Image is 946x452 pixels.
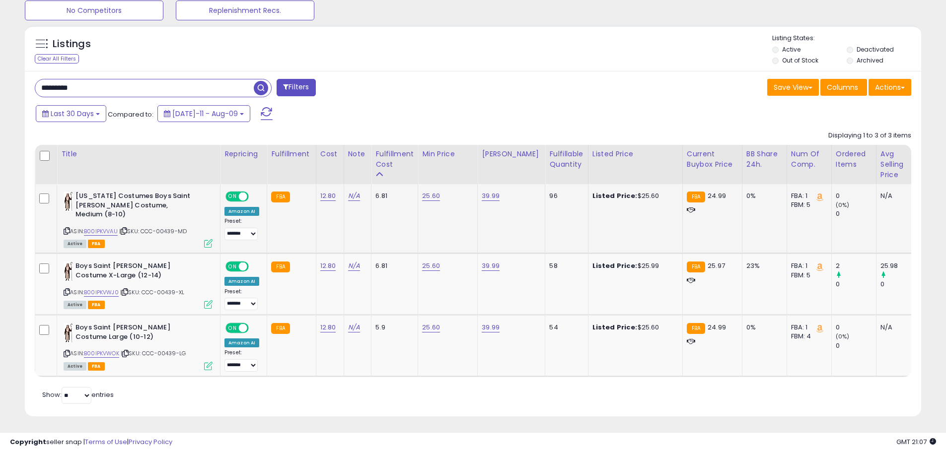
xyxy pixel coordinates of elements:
div: Avg Selling Price [880,149,917,180]
div: 0 [836,280,876,289]
div: N/A [880,323,913,332]
div: 0 [836,192,876,200]
div: FBM: 5 [791,271,824,280]
div: 5.9 [375,323,410,332]
button: Actions [869,79,911,96]
div: $25.99 [592,261,675,270]
div: seller snap | | [10,438,172,447]
div: Amazon AI [224,207,259,216]
span: | SKU: CCC-00439-LG [121,349,186,357]
a: N/A [348,323,360,332]
a: 39.99 [482,323,500,332]
button: Columns [820,79,867,96]
a: 25.60 [422,261,440,271]
div: Current Buybox Price [687,149,738,170]
div: Fulfillment Cost [375,149,414,170]
div: 6.81 [375,261,410,270]
div: [PERSON_NAME] [482,149,541,159]
a: 39.99 [482,261,500,271]
span: ON [226,193,239,201]
div: ASIN: [64,323,213,369]
strong: Copyright [10,437,46,447]
div: ASIN: [64,261,213,308]
a: B00IPKVWJ0 [84,288,119,297]
div: Displaying 1 to 3 of 3 items [828,131,911,140]
small: (0%) [836,201,850,209]
button: Last 30 Days [36,105,106,122]
small: FBA [271,261,290,272]
div: Amazon AI [224,277,259,286]
span: Last 30 Days [51,109,94,119]
b: Boys Saint [PERSON_NAME] Costume X-Large (12-14) [75,261,196,282]
span: 24.99 [708,191,726,200]
div: FBA: 1 [791,192,824,200]
small: FBA [271,323,290,334]
div: Listed Price [592,149,678,159]
span: 25.97 [708,261,725,270]
label: Active [782,45,800,54]
div: Clear All Filters [35,54,79,64]
div: 23% [746,261,779,270]
span: All listings currently available for purchase on Amazon [64,240,86,248]
div: Num of Comp. [791,149,827,170]
p: Listing States: [772,34,921,43]
span: 24.99 [708,323,726,332]
div: Preset: [224,349,259,372]
div: 0% [746,192,779,200]
span: | SKU: CCC-00439-MD [119,227,187,235]
h5: Listings [53,37,91,51]
div: Fulfillable Quantity [549,149,583,170]
div: Preset: [224,218,259,240]
div: 0% [746,323,779,332]
div: 54 [549,323,580,332]
div: 0 [836,341,876,350]
b: Listed Price: [592,261,638,270]
div: Title [61,149,216,159]
a: Privacy Policy [129,437,172,447]
small: FBA [687,261,705,272]
span: FBA [88,301,105,309]
a: 25.60 [422,191,440,201]
div: FBA: 1 [791,323,824,332]
div: $25.60 [592,192,675,200]
a: N/A [348,261,360,271]
div: 2 [836,261,876,270]
button: No Competitors [25,0,163,20]
a: B00IPKVWOK [84,349,119,358]
span: ON [226,262,239,271]
div: 0 [836,323,876,332]
button: [DATE]-11 - Aug-09 [157,105,250,122]
div: 0 [836,209,876,218]
button: Save View [767,79,819,96]
b: Boys Saint [PERSON_NAME] Costume Large (10-12) [75,323,196,344]
div: Note [348,149,367,159]
div: ASIN: [64,192,213,247]
div: Cost [320,149,340,159]
span: OFF [247,193,263,201]
span: Compared to: [108,110,153,119]
a: 12.80 [320,261,336,271]
a: 12.80 [320,323,336,332]
label: Deactivated [857,45,894,54]
div: Repricing [224,149,263,159]
div: 6.81 [375,192,410,200]
a: 12.80 [320,191,336,201]
span: All listings currently available for purchase on Amazon [64,301,86,309]
img: 41DtJZKaC1L._SL40_.jpg [64,261,73,281]
small: FBA [687,323,705,334]
div: FBM: 4 [791,332,824,341]
div: Ordered Items [836,149,872,170]
span: Columns [827,82,858,92]
div: 0 [880,280,921,289]
label: Archived [857,56,883,65]
b: Listed Price: [592,323,638,332]
span: FBA [88,240,105,248]
div: 25.98 [880,261,921,270]
span: Show: entries [42,390,114,399]
a: Terms of Use [85,437,127,447]
span: FBA [88,362,105,371]
span: [DATE]-11 - Aug-09 [172,109,238,119]
label: Out of Stock [782,56,818,65]
span: OFF [247,324,263,332]
div: Amazon AI [224,338,259,347]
